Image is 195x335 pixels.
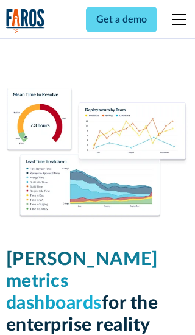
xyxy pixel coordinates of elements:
[6,9,45,33] a: home
[86,7,157,32] a: Get a demo
[6,9,45,33] img: Logo of the analytics and reporting company Faros.
[6,250,158,312] span: [PERSON_NAME] metrics dashboards
[165,5,189,34] div: menu
[6,88,190,219] img: Dora Metrics Dashboard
